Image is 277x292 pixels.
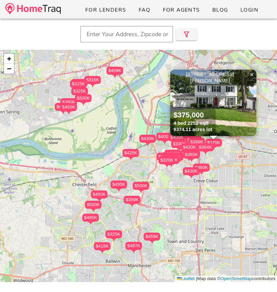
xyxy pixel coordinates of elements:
[161,155,177,163] div: $365K
[157,153,173,164] div: $385K
[188,138,205,150] div: $399K
[85,201,102,212] div: $500K
[65,111,72,115] img: triPin.png
[183,167,199,179] div: $430K
[157,4,205,16] a: For Agents
[165,150,181,158] div: $410K
[180,150,197,158] div: $350K
[169,133,185,141] div: $400K
[159,156,175,164] div: $320K
[144,143,151,146] img: triPin.png
[75,94,92,106] div: $500K
[124,196,140,207] div: $389K
[133,182,149,190] div: $500K
[197,143,214,151] div: $364K
[60,111,67,114] img: triPin.png
[177,276,195,281] a: Leaflet
[183,151,200,159] div: $365K
[210,147,217,150] img: triPin.png
[115,188,122,192] img: triPin.png
[130,250,137,254] img: triPin.png
[106,67,123,75] div: $499K
[105,230,122,242] div: $325K
[122,149,139,157] div: $425K
[202,151,209,155] img: triPin.png
[183,150,200,158] div: $370K
[185,136,202,148] div: $435K
[55,103,71,114] div: $420K
[105,230,122,238] div: $325K
[163,156,179,164] div: $400K
[139,135,156,146] div: $430K
[188,175,195,179] img: triPin.png
[173,126,212,133] div: 9374.11 acres lot
[207,4,234,16] a: Blog
[122,149,139,161] div: $425K
[205,139,222,150] div: $375K
[169,133,185,145] div: $400K
[250,71,254,78] span: ×
[89,84,96,88] img: triPin.png
[133,4,156,16] a: FAQ
[173,110,212,120] div: $375,000
[240,6,258,14] span: Login
[7,54,11,63] span: +
[94,242,110,250] div: $415K
[183,151,200,162] div: $365K
[235,4,264,16] a: Login
[60,103,77,111] div: $455K
[71,79,88,87] div: $300K
[90,209,97,212] img: triPin.png
[138,190,145,193] img: triPin.png
[60,98,77,110] div: $380K
[185,136,202,144] div: $435K
[165,154,182,162] div: $475K
[71,87,88,99] div: $325K
[5,3,61,15] img: desktop-logo.34a1112.png
[171,140,188,152] div: $330K
[173,120,212,126] div: 4 bed 2252 sqft
[94,242,110,254] div: $415K
[70,80,87,92] div: $315K
[247,70,257,80] a: Close popup
[156,133,173,144] div: $400K
[144,233,160,244] div: $459K
[82,214,99,225] div: $495K
[175,276,277,282] div: Map data © contributors
[244,260,277,292] iframe: Chat Widget
[124,196,140,204] div: $389K
[196,276,197,281] span: |
[138,6,151,14] span: FAQ
[96,198,103,202] img: triPin.png
[84,76,101,88] div: $316K
[82,214,99,222] div: $495K
[220,276,252,281] a: OpenStreetMap
[71,87,88,95] div: $325K
[4,64,14,74] a: Zoom out
[80,26,173,42] input: Enter Your Address, Zipcode or City & State
[60,98,77,106] div: $380K
[85,201,102,209] div: $500K
[157,153,173,161] div: $385K
[165,154,182,165] div: $475K
[167,153,183,164] div: $425K
[70,80,87,88] div: $315K
[133,182,149,193] div: $500K
[110,238,117,242] img: triPin.png
[163,156,179,168] div: $400K
[80,102,87,106] img: triPin.png
[125,242,142,250] div: $487K
[181,143,198,155] div: $430K
[91,190,107,202] div: $450K
[80,4,132,16] a: For Lenders
[110,181,127,188] div: $495K
[183,167,199,175] div: $430K
[149,241,156,244] img: triPin.png
[91,190,107,198] div: $450K
[172,71,255,84] div: [STREET_ADDRESS][PERSON_NAME]
[99,250,106,254] img: triPin.png
[193,164,210,175] div: $460K
[183,150,200,161] div: $370K
[161,152,178,160] div: $450K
